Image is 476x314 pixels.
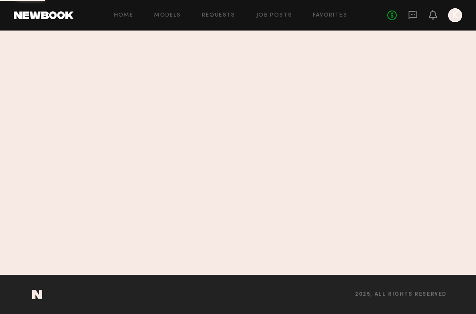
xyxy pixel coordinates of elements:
a: Models [154,13,181,18]
span: 2025, all rights reserved [355,292,447,297]
a: Favorites [313,13,347,18]
a: Requests [202,13,235,18]
a: K [448,8,462,22]
a: Home [114,13,134,18]
a: Job Posts [256,13,292,18]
